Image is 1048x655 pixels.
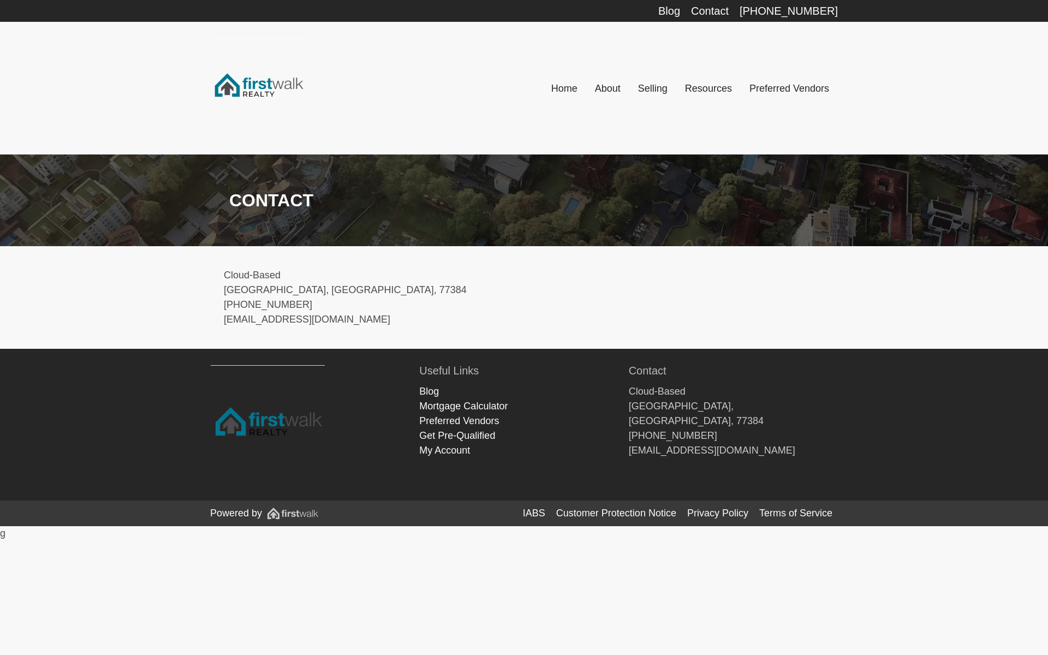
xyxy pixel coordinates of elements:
div: [PHONE_NUMBER] [740,5,838,16]
div: Cloud-Based [GEOGRAPHIC_DATA], [GEOGRAPHIC_DATA], 77384 [PHONE_NUMBER] [EMAIL_ADDRESS][DOMAIN_NAME] [224,268,824,327]
a: Get Pre-Qualified [419,430,495,441]
a: Privacy Policy [687,508,748,519]
a: Mortgage Calculator [419,401,508,412]
h3: Contact [629,365,838,376]
a: Terms of Service [759,508,832,519]
a: Preferred Vendors [419,415,499,426]
div: Cloud-Based [GEOGRAPHIC_DATA], [GEOGRAPHIC_DATA], 77384 [PHONE_NUMBER] [EMAIL_ADDRESS][DOMAIN_NAME] [629,384,838,458]
a: My Account [419,445,470,456]
a: Blog [419,386,439,397]
a: IABS [523,508,545,519]
a: Home [543,76,586,100]
a: Resources [676,76,741,100]
h1: Contact [210,190,838,211]
a: About [586,76,629,100]
a: Powered by [210,506,318,521]
h3: Useful Links [419,365,628,376]
a: Preferred Vendors [741,76,838,100]
a: Selling [629,76,676,100]
img: logo-grayscale.png [267,508,318,519]
a: Customer Protection Notice [556,508,676,519]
